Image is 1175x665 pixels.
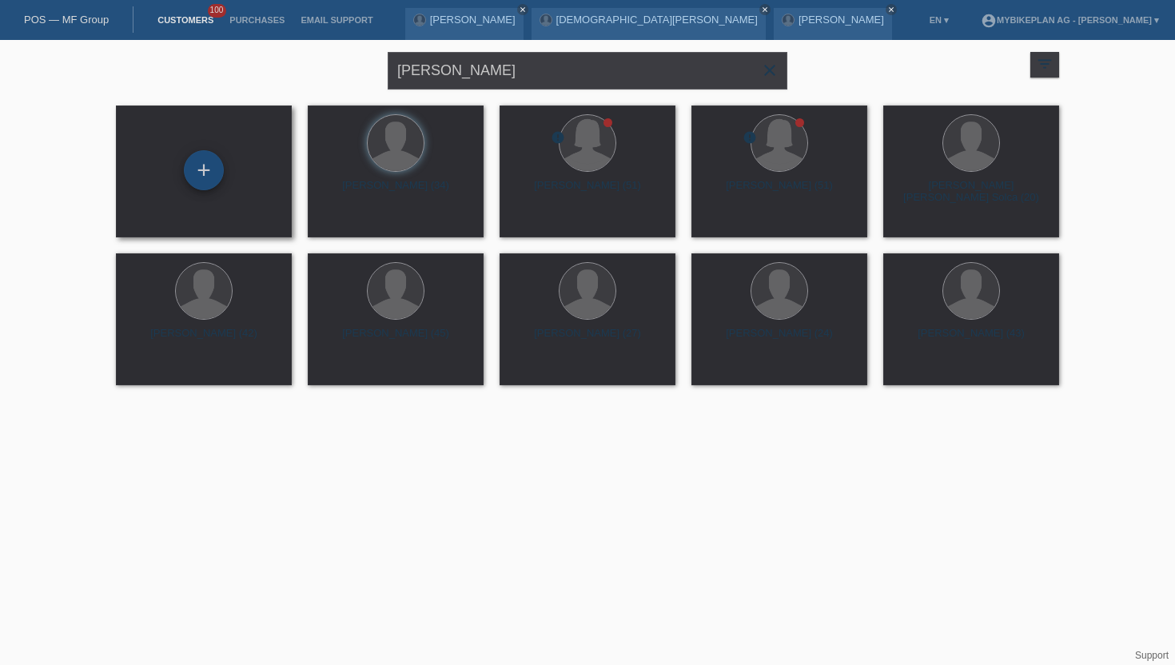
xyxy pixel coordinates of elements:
a: close [886,4,897,15]
a: Email Support [293,15,380,25]
div: [PERSON_NAME] (51) [512,179,663,205]
i: error [551,130,565,145]
div: Add customer [185,157,223,184]
div: [PERSON_NAME] (51) [704,179,854,205]
i: error [743,130,757,145]
a: Customers [149,15,221,25]
div: [PERSON_NAME] (45) [321,327,471,352]
i: filter_list [1036,55,1054,73]
div: [PERSON_NAME] (42) [129,327,279,352]
i: close [761,6,769,14]
div: unconfirmed, pending [551,130,565,147]
div: [PERSON_NAME] [PERSON_NAME] Solca (20) [896,179,1046,205]
div: [PERSON_NAME] (34) [321,179,471,205]
div: [PERSON_NAME] (27) [512,327,663,352]
i: close [887,6,895,14]
div: [PERSON_NAME] (24) [704,327,854,352]
span: 100 [208,4,227,18]
i: close [519,6,527,14]
a: POS — MF Group [24,14,109,26]
i: close [760,61,779,80]
input: Search... [388,52,787,90]
a: Support [1135,650,1169,661]
a: close [759,4,771,15]
a: [PERSON_NAME] [430,14,516,26]
a: account_circleMybikeplan AG - [PERSON_NAME] ▾ [973,15,1167,25]
a: [PERSON_NAME] [799,14,884,26]
a: [DEMOGRAPHIC_DATA][PERSON_NAME] [556,14,758,26]
div: [PERSON_NAME] (43) [896,327,1046,352]
div: unconfirmed, pending [743,130,757,147]
a: Purchases [221,15,293,25]
a: EN ▾ [922,15,957,25]
a: close [517,4,528,15]
i: account_circle [981,13,997,29]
